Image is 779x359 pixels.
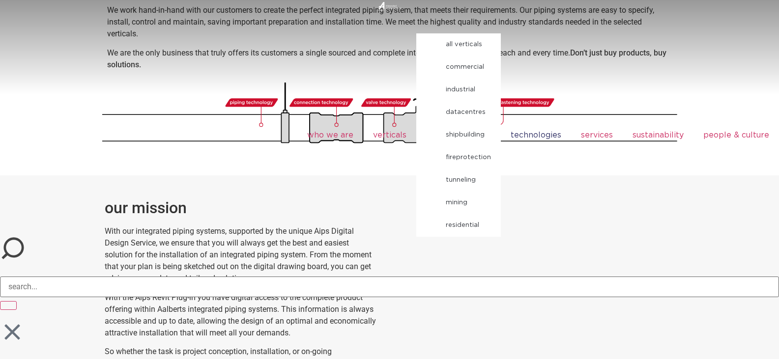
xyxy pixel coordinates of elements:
a: industrial [436,79,501,101]
a: mining [436,192,501,214]
a: residential [436,214,501,237]
a: tunneling [436,169,501,192]
a: datacentres [436,101,501,124]
ul: verticals [416,33,501,237]
a: technologies [501,33,571,237]
a: who we are [297,33,363,237]
a: fireprotection [436,146,501,169]
a: people & culture [693,33,779,237]
a: commercial [436,56,501,79]
a: all verticals [436,33,501,56]
a: services [571,33,623,237]
a: shipbuilding [436,124,501,146]
a: sustainability [623,33,693,237]
a: verticals [363,33,416,237]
